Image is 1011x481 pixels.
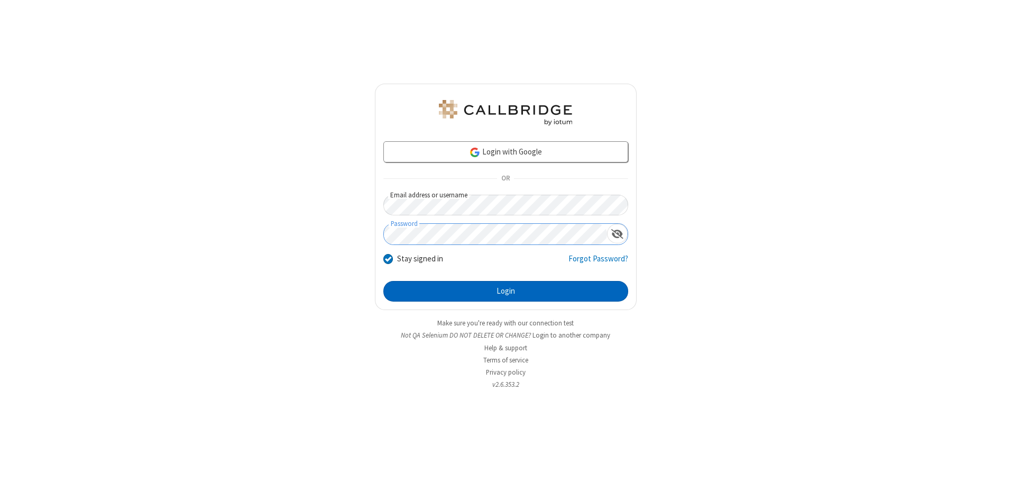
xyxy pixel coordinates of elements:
a: Privacy policy [486,368,526,377]
a: Login with Google [383,141,628,162]
a: Make sure you're ready with our connection test [437,319,574,328]
span: OR [497,171,514,186]
a: Terms of service [483,356,528,365]
button: Login [383,281,628,302]
a: Help & support [484,343,527,352]
img: google-icon.png [469,147,481,158]
li: v2.6.353.2 [375,379,637,389]
a: Forgot Password? [568,253,628,273]
label: Stay signed in [397,253,443,265]
div: Show password [607,224,628,243]
input: Password [384,224,607,244]
button: Login to another company [532,330,610,340]
li: Not QA Selenium DO NOT DELETE OR CHANGE? [375,330,637,340]
input: Email address or username [383,195,628,215]
img: QA Selenium DO NOT DELETE OR CHANGE [437,100,574,125]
